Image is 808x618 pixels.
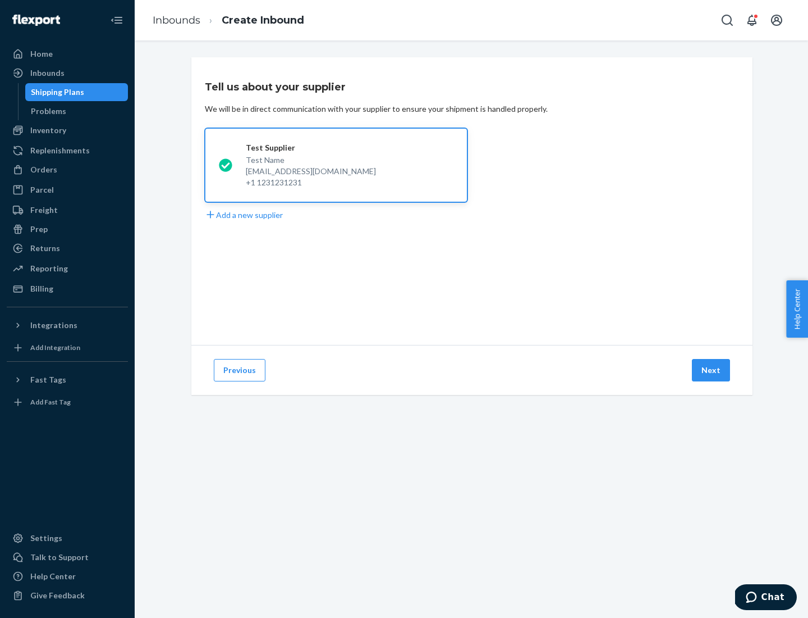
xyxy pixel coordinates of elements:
[7,220,128,238] a: Prep
[7,587,128,605] button: Give Feedback
[7,371,128,389] button: Fast Tags
[7,567,128,585] a: Help Center
[214,359,265,381] button: Previous
[7,142,128,160] a: Replenishments
[105,9,128,31] button: Close Navigation
[7,64,128,82] a: Inbounds
[7,529,128,547] a: Settings
[7,201,128,219] a: Freight
[25,102,128,120] a: Problems
[7,339,128,357] a: Add Integration
[7,45,128,63] a: Home
[30,374,66,385] div: Fast Tags
[7,393,128,411] a: Add Fast Tag
[205,209,283,221] button: Add a new supplier
[30,184,54,196] div: Parcel
[735,584,797,612] iframe: Opens a widget where you can chat to one of our agents
[30,590,85,601] div: Give Feedback
[205,80,346,94] h3: Tell us about your supplier
[222,14,304,26] a: Create Inbound
[205,103,548,115] div: We will be in direct communication with your supplier to ensure your shipment is handled properly.
[7,161,128,179] a: Orders
[716,9,738,31] button: Open Search Box
[30,205,58,216] div: Freight
[30,145,90,156] div: Replenishments
[30,320,77,331] div: Integrations
[30,67,65,79] div: Inbounds
[30,243,60,254] div: Returns
[153,14,200,26] a: Inbounds
[30,224,48,235] div: Prep
[7,260,128,278] a: Reporting
[741,9,763,31] button: Open notifications
[30,343,80,352] div: Add Integration
[30,533,62,544] div: Settings
[30,125,66,136] div: Inventory
[25,83,128,101] a: Shipping Plans
[30,571,76,582] div: Help Center
[30,397,71,407] div: Add Fast Tag
[144,4,313,37] ol: breadcrumbs
[30,263,68,274] div: Reporting
[765,9,788,31] button: Open account menu
[31,106,66,117] div: Problems
[7,548,128,566] button: Talk to Support
[7,316,128,334] button: Integrations
[7,181,128,199] a: Parcel
[31,87,84,98] div: Shipping Plans
[30,164,57,175] div: Orders
[30,552,89,563] div: Talk to Support
[30,48,53,60] div: Home
[12,15,60,26] img: Flexport logo
[786,280,808,338] button: Help Center
[7,239,128,257] a: Returns
[7,280,128,298] a: Billing
[7,121,128,139] a: Inventory
[30,283,53,294] div: Billing
[692,359,730,381] button: Next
